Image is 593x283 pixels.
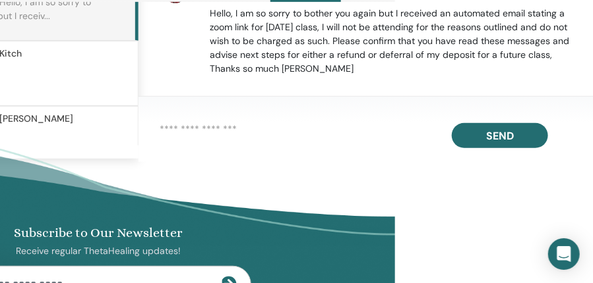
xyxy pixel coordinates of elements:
p: Hello, I am so sorry to bother you again but I received an automated email stating a zoom link fo... [210,7,579,76]
button: Send [452,123,548,148]
span: Send [486,129,514,143]
div: Open Intercom Messenger [548,238,580,270]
